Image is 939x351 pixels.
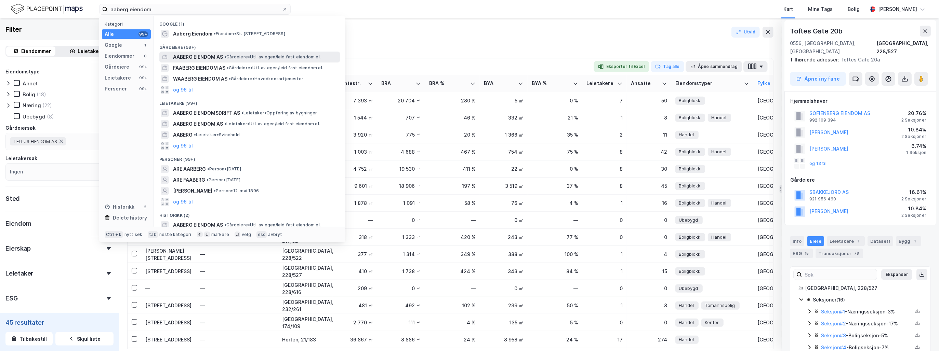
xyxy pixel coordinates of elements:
div: — [200,300,274,311]
div: Gårdeiere [105,63,129,71]
div: 1 Seksjon [906,150,926,155]
button: og 96 til [173,86,193,94]
div: Næring [23,102,41,109]
div: 0 [143,53,148,59]
div: 0 [631,216,667,224]
div: [GEOGRAPHIC_DATA] [757,268,783,275]
div: (22) [42,102,52,109]
div: 332 ㎡ [484,114,524,121]
span: • [229,76,231,81]
div: 50 [631,97,667,104]
div: [GEOGRAPHIC_DATA] [757,319,783,326]
div: neste kategori [159,232,191,237]
div: nytt søk [124,232,143,237]
div: 1 [855,238,862,244]
div: — [429,216,476,224]
span: Boligblokk [679,251,700,258]
span: ARE FAABERG [173,176,205,184]
div: 2 Seksjoner [901,196,926,202]
div: 46 % [429,114,476,121]
div: 0 ㎡ [381,216,421,224]
span: Ubebygd [679,216,698,224]
div: Chat Widget [905,318,939,351]
span: Gårdeiere • Utl. av egen/leid fast eiendom el. [227,65,323,71]
div: markere [211,232,229,237]
div: 7 [586,97,623,104]
div: 8 [631,114,667,121]
span: • [227,65,229,70]
div: Delete history [113,214,147,222]
div: [GEOGRAPHIC_DATA] [757,199,783,207]
div: 921 956 460 [809,196,836,202]
div: 16 [631,199,667,207]
div: 99+ [138,31,148,37]
div: 135 ㎡ [484,319,524,326]
span: AABERG EIENDOMSDRIFT AS [173,109,240,117]
div: 239 ㎡ [484,302,524,309]
div: — [337,216,373,224]
span: Boligblokk [679,165,700,172]
div: [GEOGRAPHIC_DATA] [757,114,783,121]
span: Handel [711,234,726,241]
div: 197 % [429,182,476,189]
div: — [200,249,274,260]
div: [GEOGRAPHIC_DATA], 174/109 [282,315,329,330]
span: Ubebygd [679,285,698,292]
span: • [214,31,216,36]
div: Datasett [868,236,893,246]
div: Kart [783,5,793,13]
div: 75 % [532,148,578,155]
div: [GEOGRAPHIC_DATA], 228/527 [805,284,922,292]
div: 22 ㎡ [484,165,524,172]
div: 424 % [429,268,476,275]
div: tab [148,231,158,238]
div: 0 [631,234,667,241]
div: 4 % [429,319,476,326]
div: Google (1) [154,16,345,28]
div: (18) [37,91,46,98]
div: Eierskap [5,244,30,253]
div: 0 [586,216,623,224]
div: Google [105,41,122,49]
div: 37 % [532,182,578,189]
span: • [194,132,196,137]
button: og 96 til [173,142,193,150]
div: 0 ㎡ [484,285,524,292]
div: Toftes Gate 20b [790,26,844,37]
div: — [200,283,274,294]
a: Seksjon#1 [821,309,845,314]
div: [GEOGRAPHIC_DATA] [757,216,783,224]
div: Filter [5,24,22,35]
div: 8 [586,182,623,189]
div: 992 109 394 [809,117,836,123]
div: 20.76% [901,109,926,117]
div: Eiere [807,236,824,246]
div: 3 519 ㎡ [484,182,524,189]
span: Boligblokk [679,234,700,241]
div: 1 878 ㎡ [337,199,373,207]
span: ARE AARBERG [173,165,206,173]
div: [GEOGRAPHIC_DATA] [757,131,783,138]
div: Eiendomstyper [675,80,741,87]
div: Tomtestr. [337,80,365,87]
div: 481 ㎡ [337,302,373,309]
span: Boligblokk [679,199,700,207]
div: — [200,317,274,328]
div: Alle [105,30,114,38]
div: Seksjoner ( 16 ) [813,296,922,304]
span: Tilhørende adresser: [790,57,841,62]
div: Personer [105,85,127,93]
div: 78 [853,250,860,257]
div: — [145,285,192,292]
div: 111 ㎡ [381,319,421,326]
span: TELLUS EIENDOM AS [13,139,57,144]
div: 411 % [429,165,476,172]
div: 100 % [532,251,578,258]
div: 388 ㎡ [484,251,524,258]
div: ESG [5,294,17,303]
div: 0556, [GEOGRAPHIC_DATA], [GEOGRAPHIC_DATA] [790,39,876,56]
span: • [224,222,226,227]
div: 0 [586,285,623,292]
div: Mine Tags [808,5,833,13]
div: 1 091 ㎡ [381,199,421,207]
